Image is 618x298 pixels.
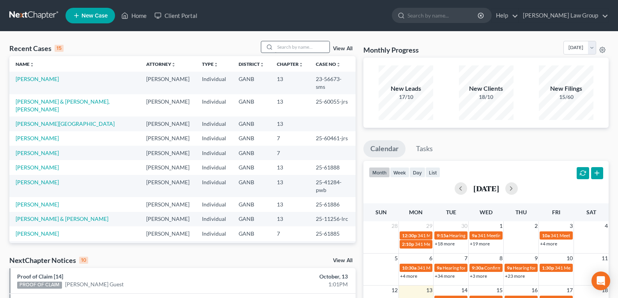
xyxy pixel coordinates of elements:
i: unfold_more [336,62,341,67]
a: Typeunfold_more [202,61,218,67]
span: 9a [437,265,442,271]
span: 3 [569,221,574,231]
span: 341 Meeting for [PERSON_NAME] [415,241,485,247]
span: Thu [515,209,527,215]
i: unfold_more [299,62,303,67]
input: Search by name... [275,41,329,53]
span: Sun [375,209,387,215]
span: 341 Meeting for [PERSON_NAME] [417,265,487,271]
span: 2 [534,221,538,231]
a: +23 more [505,273,525,279]
span: 7 [464,254,468,263]
span: New Case [81,13,108,19]
a: Help [492,9,518,23]
td: Individual [196,241,232,256]
td: Individual [196,197,232,212]
span: Sat [586,209,596,215]
a: [PERSON_NAME] & [PERSON_NAME], [PERSON_NAME] [16,98,110,113]
span: 16 [531,286,538,295]
td: [PERSON_NAME] [140,226,196,241]
a: Attorneyunfold_more [146,61,176,67]
td: GANB [232,175,271,197]
td: [PERSON_NAME] [140,212,196,226]
a: View All [333,46,352,51]
td: 23-56673-sms [310,72,356,94]
a: Calendar [363,140,406,157]
a: [PERSON_NAME] Guest [65,280,124,288]
div: New Clients [459,84,514,93]
i: unfold_more [214,62,218,67]
button: list [425,167,440,178]
div: 18/10 [459,93,514,101]
td: [PERSON_NAME] [140,160,196,175]
div: Recent Cases [9,44,64,53]
div: NextChapter Notices [9,256,88,265]
div: Open Intercom Messenger [591,272,610,290]
a: Districtunfold_more [239,61,264,67]
td: Individual [196,116,232,131]
span: 2:10p [402,241,414,247]
a: View All [333,258,352,263]
i: unfold_more [171,62,176,67]
span: 12:30p [402,233,417,238]
td: GANB [232,116,271,131]
span: 4 [604,221,609,231]
td: 25-61886 [310,197,356,212]
span: 1 [499,221,503,231]
td: GANB [232,197,271,212]
td: 13 [271,197,310,212]
a: +18 more [435,241,455,247]
button: week [390,167,409,178]
a: [PERSON_NAME] [16,201,59,208]
td: 25-60055-jrs [310,94,356,116]
button: month [369,167,390,178]
span: 10:30a [402,265,416,271]
a: [PERSON_NAME] [16,76,59,82]
td: 13 [271,212,310,226]
span: 8 [499,254,503,263]
a: Chapterunfold_more [277,61,303,67]
a: [PERSON_NAME] [16,135,59,141]
span: 14 [460,286,468,295]
span: 17 [566,286,574,295]
td: [PERSON_NAME] [140,116,196,131]
span: 15 [496,286,503,295]
a: [PERSON_NAME] & [PERSON_NAME] [16,215,108,222]
a: [PERSON_NAME] [16,179,59,185]
div: New Filings [539,84,593,93]
i: unfold_more [260,62,264,67]
td: [PERSON_NAME] [140,175,196,197]
span: 6 [429,254,433,263]
div: PROOF OF CLAIM [17,282,62,289]
div: 15 [55,45,64,52]
td: 25-41284-pwb [310,175,356,197]
span: Fri [552,209,560,215]
span: Tue [446,209,456,215]
a: +4 more [540,241,557,247]
div: 1:01PM [243,280,348,288]
span: 9:15a [437,233,448,238]
a: Case Nounfold_more [316,61,341,67]
td: 25-61888 [310,160,356,175]
td: [PERSON_NAME] [140,72,196,94]
span: 11 [601,254,609,263]
span: 29 [425,221,433,231]
td: [PERSON_NAME] [140,131,196,146]
td: [PERSON_NAME] [140,146,196,160]
span: 1:30p [542,265,554,271]
td: 25-60461-jrs [310,131,356,146]
td: 25-11256-lrc [310,212,356,226]
td: Individual [196,131,232,146]
div: 10 [79,257,88,264]
a: +4 more [400,273,417,279]
a: [PERSON_NAME] Law Group [519,9,608,23]
button: day [409,167,425,178]
span: Hearing for [PERSON_NAME] [443,265,503,271]
td: [PERSON_NAME] [140,94,196,116]
a: +19 more [470,241,490,247]
td: 13 [271,160,310,175]
td: GANB [232,131,271,146]
span: Wed [480,209,492,215]
a: [PERSON_NAME] [16,230,59,237]
td: GANB [232,72,271,94]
